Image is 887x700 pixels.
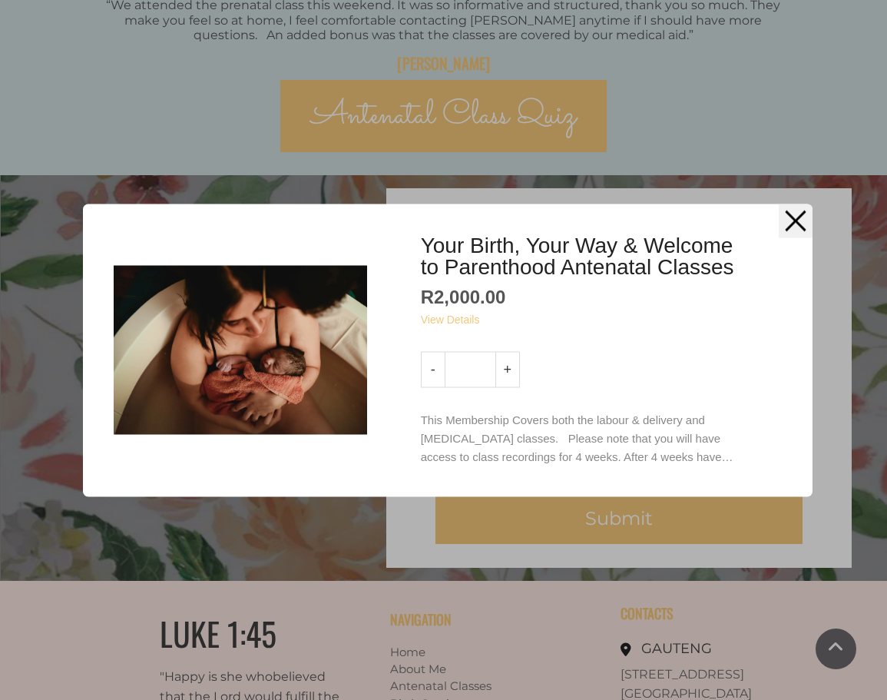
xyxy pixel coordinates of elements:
[445,351,495,387] input: Quantity
[421,233,734,278] a: Your Birth, Your Way & Welcome to Parenthood Antenatal Classes
[421,287,506,306] span: R2,000.00
[421,314,748,324] a: View Details
[421,410,748,466] p: This Membership Covers both the labour & delivery and [MEDICAL_DATA] classes. Please note that yo...
[495,351,520,387] a: +
[421,351,445,387] a: -
[528,351,644,387] a: Add To Cart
